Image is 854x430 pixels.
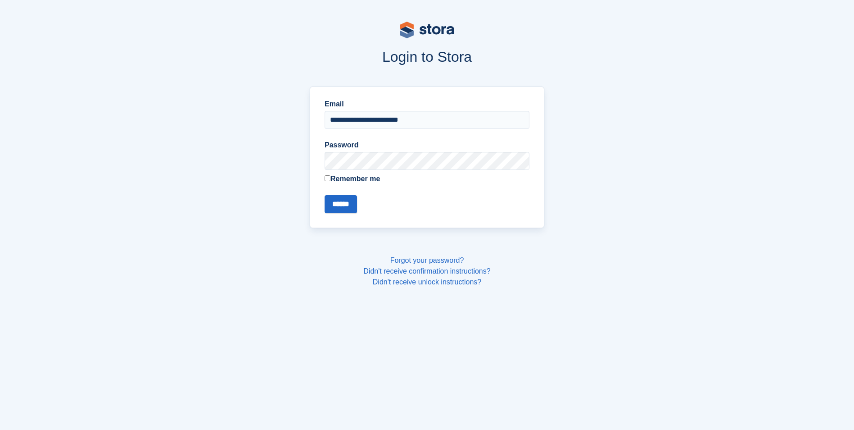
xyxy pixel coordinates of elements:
[325,175,330,181] input: Remember me
[373,278,481,286] a: Didn't receive unlock instructions?
[138,49,716,65] h1: Login to Stora
[390,256,464,264] a: Forgot your password?
[325,140,529,151] label: Password
[363,267,490,275] a: Didn't receive confirmation instructions?
[325,99,529,110] label: Email
[400,22,454,38] img: stora-logo-53a41332b3708ae10de48c4981b4e9114cc0af31d8433b30ea865607fb682f29.svg
[325,174,529,184] label: Remember me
